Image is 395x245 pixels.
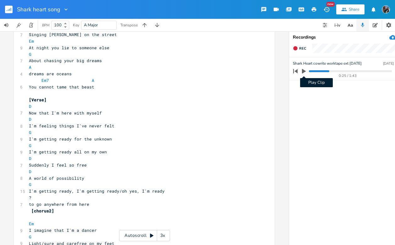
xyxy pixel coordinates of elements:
[29,130,31,135] span: G
[29,123,114,129] span: I'm feeling things I've never felt
[17,7,60,12] span: Shark heart song
[29,51,31,57] span: G
[29,156,31,161] span: D
[29,149,107,155] span: I'm getting ready all on my own
[29,104,31,109] span: D
[119,230,170,241] div: Autoscroll
[31,208,54,214] span: [chorus2]
[29,143,31,148] span: G
[29,58,102,63] span: About chasing your big dreams
[29,97,47,103] span: [Verse]
[382,5,390,13] img: Teresa Chandler
[29,175,84,181] span: A world of possibility
[29,38,34,44] span: Em
[29,110,102,116] span: Now that I'm here with myself
[29,84,94,90] span: You cannot tame that beast
[29,188,165,194] span: I'm getting ready, I'm getting ready/oh yes, I'm ready
[299,46,306,51] span: Rec
[29,221,34,226] span: Em
[29,32,117,37] span: Singing [PERSON_NAME] on the street
[326,2,335,7] div: New
[29,182,31,187] span: G
[349,7,359,12] div: Share
[29,45,109,51] span: At night you lie to someone else
[29,227,97,233] span: I imagine that I'm a dancer
[293,61,362,67] span: Shark Heart cowrite worktape ext [DATE]
[84,22,98,28] span: A Major
[320,4,333,15] button: New
[29,71,72,77] span: dreams are oceans
[304,74,392,77] div: 0:25 / 1:43
[336,4,365,14] button: Share
[120,23,138,27] div: Transpose
[41,77,49,83] span: Em7
[29,136,112,142] span: I'm getting ready for the unknown
[290,43,309,53] button: Rec
[300,66,308,76] button: Play Clip
[92,77,94,83] span: A
[73,23,79,27] div: Key
[29,201,89,207] span: to go anywhere from here
[42,24,49,27] div: BPM
[29,169,31,174] span: D
[157,230,168,241] div: 3x
[29,234,31,240] span: G
[29,195,31,200] span: ?
[29,116,31,122] span: D
[29,64,31,70] span: A
[29,162,87,168] span: Suddenly I feel so free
